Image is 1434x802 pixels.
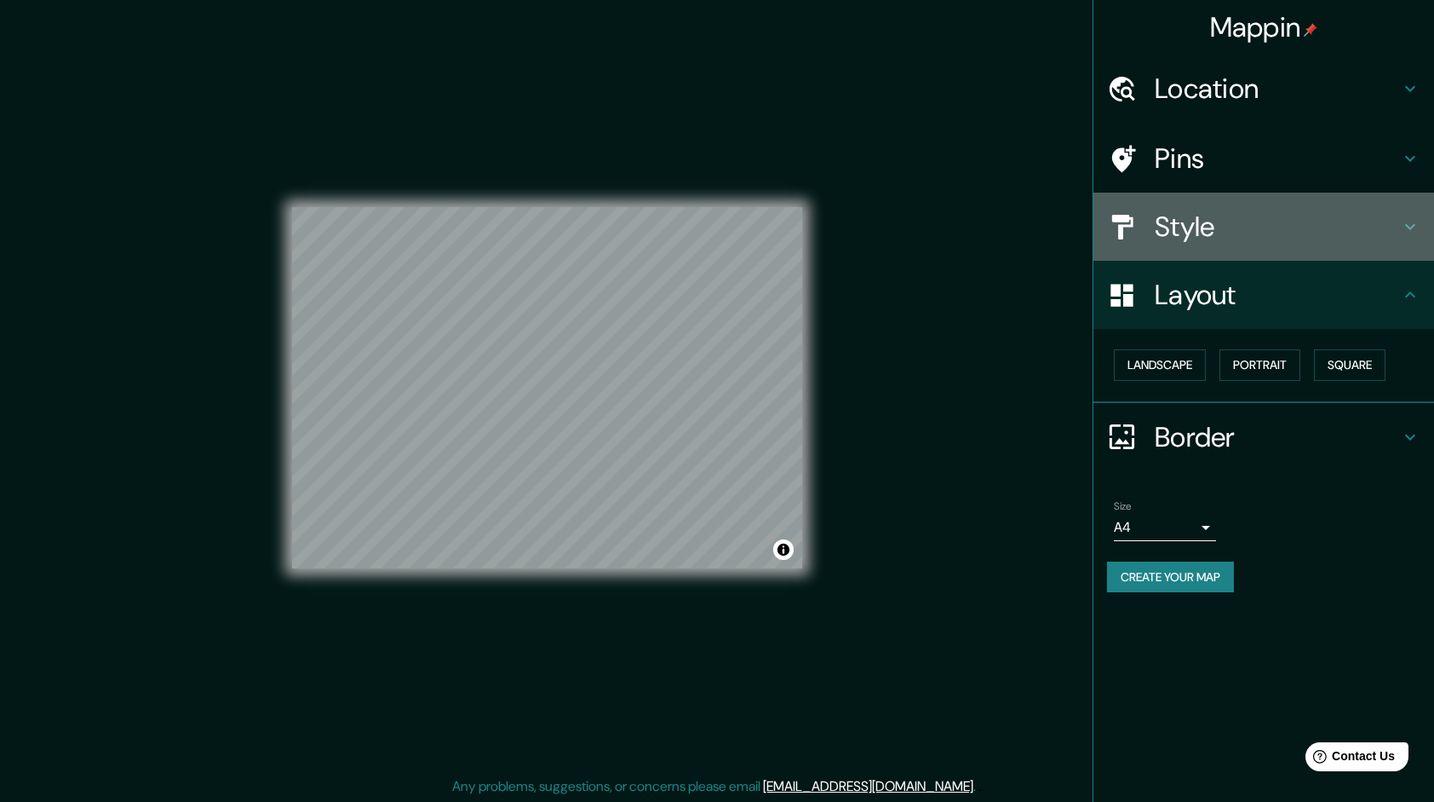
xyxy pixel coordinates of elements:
[1282,736,1415,783] iframe: Help widget launcher
[1093,193,1434,261] div: Style
[1093,55,1434,123] div: Location
[292,207,802,568] canvas: Map
[763,777,973,795] a: [EMAIL_ADDRESS][DOMAIN_NAME]
[1093,403,1434,471] div: Border
[1304,23,1317,37] img: pin-icon.png
[1210,10,1318,44] h4: Mappin
[1155,210,1400,244] h4: Style
[1219,349,1300,381] button: Portrait
[1093,261,1434,329] div: Layout
[452,776,976,797] p: Any problems, suggestions, or concerns please email .
[1114,349,1206,381] button: Landscape
[1155,72,1400,106] h4: Location
[976,776,978,797] div: .
[1093,124,1434,193] div: Pins
[1107,562,1234,593] button: Create your map
[1155,420,1400,454] h4: Border
[773,539,794,560] button: Toggle attribution
[978,776,982,797] div: .
[1155,278,1400,312] h4: Layout
[1114,514,1216,541] div: A4
[1314,349,1385,381] button: Square
[1114,499,1132,513] label: Size
[1155,141,1400,176] h4: Pins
